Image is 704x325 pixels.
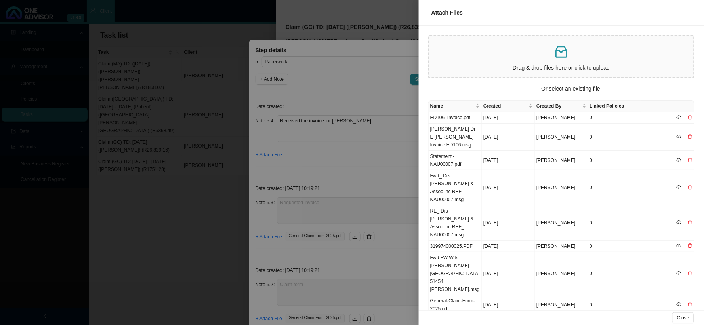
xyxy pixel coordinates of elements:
[672,312,694,323] button: Close
[677,271,681,276] span: cloud-download
[482,252,535,295] td: [DATE]
[688,220,693,225] span: delete
[688,158,693,162] span: delete
[483,102,527,110] span: Created
[536,115,576,120] span: [PERSON_NAME]
[536,220,576,226] span: [PERSON_NAME]
[588,170,641,205] td: 0
[536,302,576,308] span: [PERSON_NAME]
[429,205,482,241] td: RE_ Drs [PERSON_NAME] & Assoc Inc REF_ NAU00007.msg
[588,101,641,112] th: Linked Policies
[429,101,482,112] th: Name
[677,302,681,307] span: cloud-download
[429,170,482,205] td: Fwd_ Drs [PERSON_NAME] & Assoc Inc REF_ NAU00007.msg
[677,185,681,190] span: cloud-download
[482,205,535,241] td: [DATE]
[429,112,482,124] td: ED106_Invoice.pdf
[535,101,588,112] th: Created By
[482,124,535,151] td: [DATE]
[431,10,463,16] span: Attach Files
[429,36,694,77] span: inboxDrag & drop files here or click to upload
[588,205,641,241] td: 0
[482,170,535,205] td: [DATE]
[430,102,474,110] span: Name
[677,243,681,248] span: cloud-download
[588,252,641,295] td: 0
[536,102,580,110] span: Created By
[429,295,482,315] td: General-Claim-Form-2025.pdf
[588,124,641,151] td: 0
[688,243,693,248] span: delete
[429,151,482,170] td: Statement - NAU00007.pdf
[536,185,576,190] span: [PERSON_NAME]
[482,112,535,124] td: [DATE]
[536,158,576,163] span: [PERSON_NAME]
[482,151,535,170] td: [DATE]
[688,115,693,120] span: delete
[688,134,693,139] span: delete
[429,124,482,151] td: [PERSON_NAME] Dr E [PERSON_NAME] Invoice ED106.msg
[482,101,535,112] th: Created
[677,220,681,225] span: cloud-download
[536,134,576,140] span: [PERSON_NAME]
[432,63,691,72] p: Drag & drop files here or click to upload
[588,151,641,170] td: 0
[536,271,576,276] span: [PERSON_NAME]
[429,241,482,252] td: 319974000025.PDF
[536,243,576,249] span: [PERSON_NAME]
[588,241,641,252] td: 0
[553,44,569,60] span: inbox
[677,134,681,139] span: cloud-download
[688,302,693,307] span: delete
[588,112,641,124] td: 0
[429,252,482,295] td: Fwd FW Wits [PERSON_NAME][GEOGRAPHIC_DATA] 51454 [PERSON_NAME].msg
[688,271,693,276] span: delete
[677,314,689,322] span: Close
[588,295,641,315] td: 0
[482,295,535,315] td: [DATE]
[677,115,681,120] span: cloud-download
[536,84,606,93] span: Or select an existing file
[688,185,693,190] span: delete
[677,158,681,162] span: cloud-download
[482,241,535,252] td: [DATE]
